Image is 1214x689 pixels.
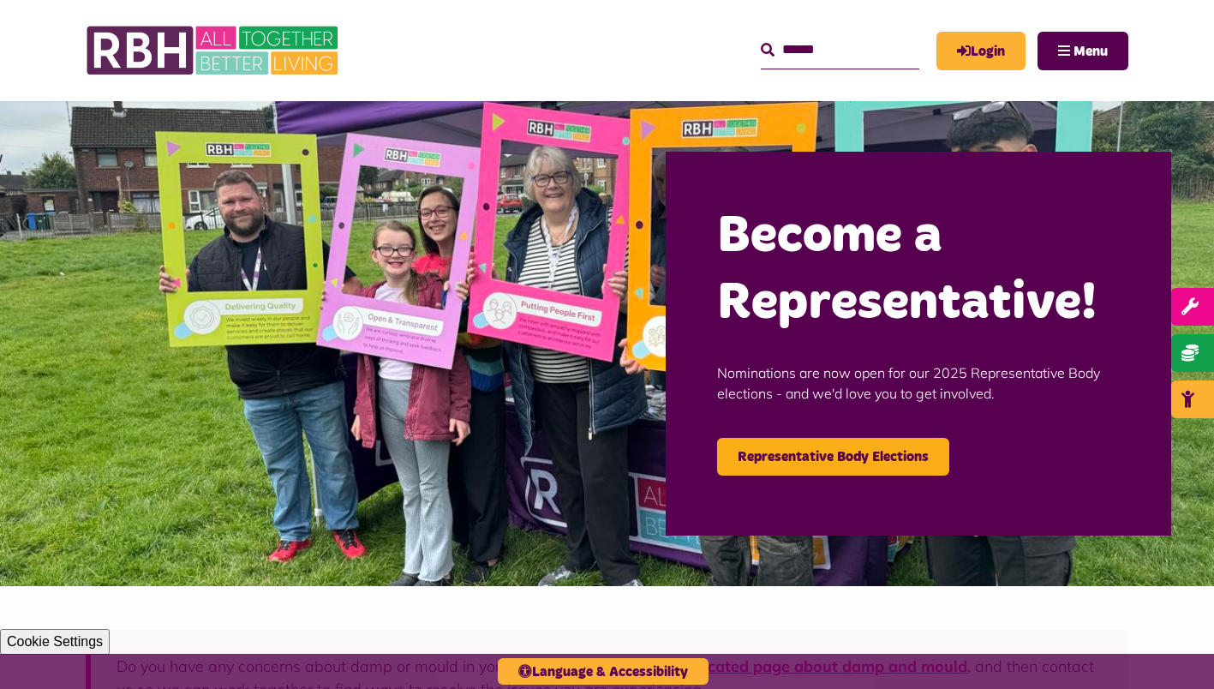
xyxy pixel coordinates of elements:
[717,337,1120,429] p: Nominations are now open for our 2025 Representative Body elections - and we'd love you to get in...
[936,32,1026,70] a: MyRBH
[1038,32,1128,70] button: Navigation
[498,658,709,685] button: Language & Accessibility
[717,203,1120,337] h2: Become a Representative!
[86,17,343,84] img: RBH
[1073,45,1108,58] span: Menu
[717,438,949,476] a: Representative Body Elections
